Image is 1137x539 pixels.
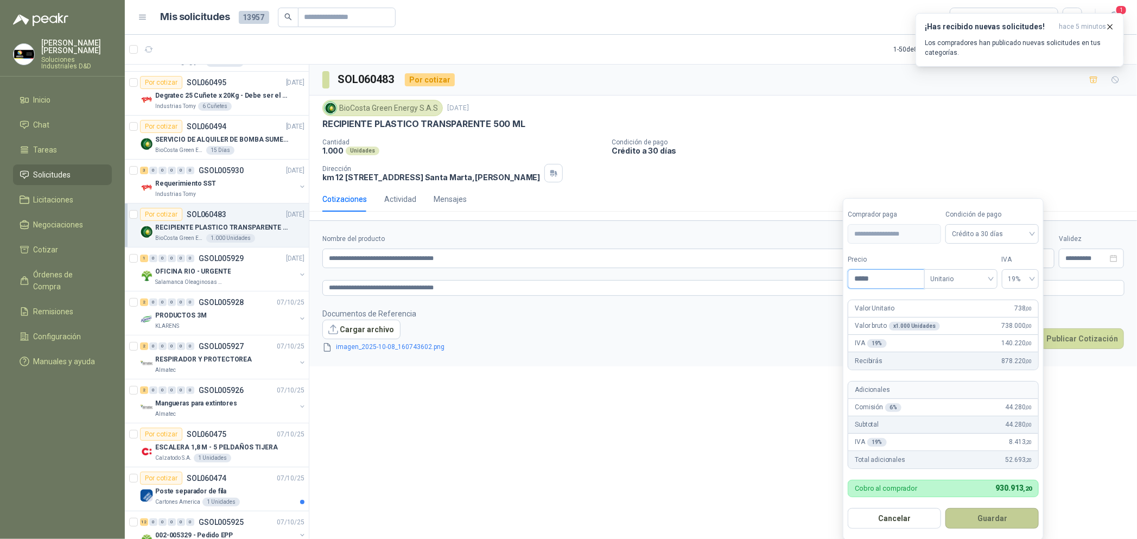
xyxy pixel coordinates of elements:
label: Precio [848,255,924,265]
p: IVA [855,437,886,447]
span: 52.693 [1006,455,1032,465]
img: Company Logo [140,489,153,502]
button: 1 [1104,8,1124,27]
a: Inicio [13,90,112,110]
p: 07/10/25 [277,429,304,440]
div: 2 [140,343,148,350]
p: Cantidad [322,138,603,146]
label: Validez [1059,234,1124,244]
div: 0 [177,343,185,350]
button: Cargar archivo [322,320,401,339]
a: 2 0 0 0 0 0 GSOL00592707/10/25 Company LogoRESPIRADOR Y PROTECTOREAAlmatec [140,340,307,375]
span: ,00 [1026,306,1032,312]
div: 0 [158,386,167,394]
button: Cancelar [848,508,941,529]
a: 1 0 0 0 0 0 GSOL005929[DATE] Company LogoOFICINA RIO - URGENTESalamanca Oleaginosas SAS [140,252,307,287]
p: GSOL005927 [199,343,244,350]
span: 13957 [239,11,269,24]
div: 15 Días [206,146,234,155]
p: ESCALERA 1,8 M - 5 PELDAÑOS TIJERA [155,442,278,453]
a: Remisiones [13,301,112,322]
img: Company Logo [140,225,153,238]
p: [DATE] [286,122,304,132]
div: 12 [140,518,148,526]
img: Company Logo [140,269,153,282]
p: 1.000 [322,146,344,155]
div: 1 [140,255,148,262]
h3: SOL060483 [338,71,396,88]
div: Actividad [384,193,416,205]
div: Todas [957,11,980,23]
span: Crédito a 30 días [952,226,1032,242]
div: 19 % [867,438,887,447]
a: 2 0 0 0 0 0 GSOL00592807/10/25 Company LogoPRODUCTOS 3MKLARENS [140,296,307,331]
div: 0 [168,167,176,174]
p: [DATE] [286,78,304,88]
p: [PERSON_NAME] [PERSON_NAME] [41,39,112,54]
div: Cotizaciones [322,193,367,205]
div: 3 [140,167,148,174]
div: Por cotizar [140,208,182,221]
div: 0 [168,255,176,262]
span: ,20 [1026,457,1032,463]
a: Solicitudes [13,164,112,185]
p: SOL060495 [187,79,226,86]
img: Company Logo [140,181,153,194]
p: Dirección [322,165,540,173]
div: 1 Unidades [194,454,231,462]
div: 0 [149,518,157,526]
span: 1 [1115,5,1127,15]
span: 738.000 [1002,321,1032,331]
span: Manuales y ayuda [34,356,96,367]
div: Unidades [346,147,379,155]
p: km 12 [STREET_ADDRESS] Santa Marta , [PERSON_NAME] [322,173,540,182]
div: 0 [158,518,167,526]
div: 0 [186,518,194,526]
span: 140.220 [1002,338,1032,348]
a: 2 0 0 0 0 0 GSOL00592607/10/25 Company LogoMangueras para extintoresAlmatec [140,384,307,418]
p: GSOL005925 [199,518,244,526]
div: 0 [168,386,176,394]
span: Licitaciones [34,194,74,206]
a: Por cotizarSOL060494[DATE] Company LogoSERVICIO DE ALQUILER DE BOMBA SUMERGIBLE DE 1 HPBioCosta G... [125,116,309,160]
div: 0 [186,386,194,394]
div: 1 - 50 de 8329 [893,41,964,58]
div: 6 % [885,403,901,412]
div: 0 [168,343,176,350]
div: 0 [186,343,194,350]
label: Condición de pago [945,210,1039,220]
div: Por cotizar [140,472,182,485]
div: 0 [177,167,185,174]
div: 1 Unidades [202,498,240,506]
span: Cotizar [34,244,59,256]
a: Por cotizarSOL060495[DATE] Company LogoDegratec 25 Cuñete x 20Kg - Debe ser el de Tecnas (por aho... [125,72,309,116]
p: RECIPIENTE PLASTICO TRANSPARENTE 500 ML [322,118,525,130]
a: Por cotizarSOL06047507/10/25 Company LogoESCALERA 1,8 M - 5 PELDAÑOS TIJERACalzatodo S.A.1 Unidades [125,423,309,467]
p: Soluciones Industriales D&D [41,56,112,69]
span: Configuración [34,331,81,343]
div: 0 [158,343,167,350]
div: 19 % [867,339,887,348]
a: Licitaciones [13,189,112,210]
p: Industrias Tomy [155,102,196,111]
p: Valor bruto [855,321,939,331]
p: Los compradores han publicado nuevas solicitudes en tus categorías. [925,38,1115,58]
span: ,00 [1026,323,1032,329]
p: 07/10/25 [277,385,304,396]
span: 878.220 [1002,356,1032,366]
p: 07/10/25 [277,341,304,352]
span: ,20 [1026,439,1032,445]
h1: Mis solicitudes [161,9,230,25]
div: 0 [186,255,194,262]
p: Condición de pago [612,138,1133,146]
p: [DATE] [286,166,304,176]
span: 8.413 [1009,437,1032,447]
p: GSOL005929 [199,255,244,262]
div: 0 [177,299,185,306]
span: 44.280 [1006,402,1032,413]
span: 44.280 [1006,420,1032,430]
img: Company Logo [140,357,153,370]
p: SOL060475 [187,430,226,438]
span: Inicio [34,94,51,106]
img: Company Logo [140,401,153,414]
